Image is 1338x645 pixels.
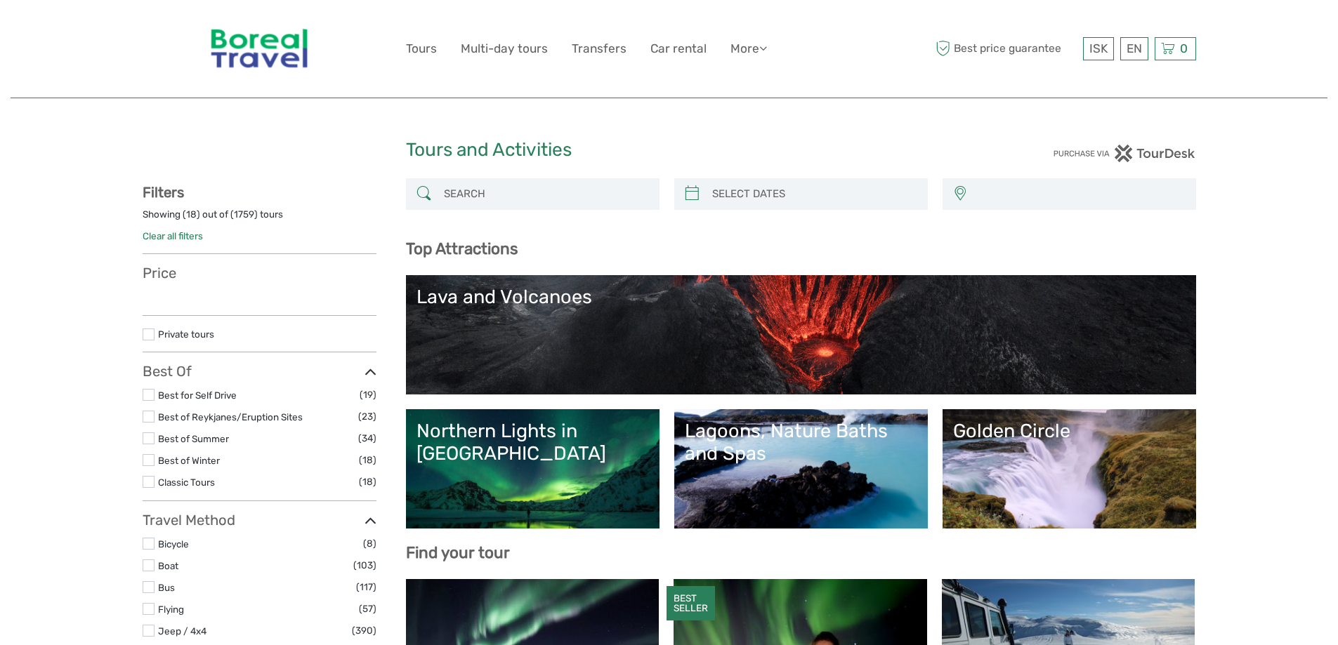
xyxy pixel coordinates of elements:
a: Boat [158,560,178,571]
span: ISK [1089,41,1108,55]
a: Jeep / 4x4 [158,625,206,637]
span: 0 [1178,41,1190,55]
div: BEST SELLER [667,586,715,621]
span: (18) [359,452,376,468]
a: Clear all filters [143,230,203,241]
a: More [730,39,767,59]
a: Tours [406,39,437,59]
a: Lava and Volcanoes [417,286,1186,384]
a: Northern Lights in [GEOGRAPHIC_DATA] [417,420,649,518]
a: Golden Circle [953,420,1186,518]
h3: Price [143,265,376,281]
a: Best of Reykjanes/Eruption Sites [158,411,303,423]
a: Bus [158,582,175,593]
span: (23) [358,408,376,425]
a: Private tours [158,328,214,340]
span: (57) [359,601,376,617]
span: (390) [352,623,376,639]
a: Bicycle [158,538,189,550]
a: Transfers [572,39,627,59]
a: Flying [158,604,184,615]
div: Showing ( ) out of ( ) tours [143,208,376,230]
div: Golden Circle [953,420,1186,442]
h3: Travel Method [143,512,376,528]
a: Car rental [650,39,707,59]
a: Best for Self Drive [158,390,237,401]
div: Northern Lights in [GEOGRAPHIC_DATA] [417,420,649,465]
div: EN [1120,37,1148,60]
div: Lava and Volcanoes [417,286,1186,308]
img: PurchaseViaTourDesk.png [1053,145,1195,162]
span: (34) [358,430,376,446]
span: (18) [359,474,376,490]
span: (8) [363,536,376,552]
a: Classic Tours [158,477,215,488]
a: Multi-day tours [461,39,548,59]
a: Best of Winter [158,455,220,466]
label: 18 [186,208,197,221]
strong: Filters [143,184,184,201]
h1: Tours and Activities [406,139,933,161]
span: (117) [356,579,376,595]
h3: Best Of [143,363,376,380]
b: Top Attractions [406,239,518,258]
a: Best of Summer [158,433,229,444]
span: (103) [353,557,376,573]
b: Find your tour [406,543,510,562]
span: (19) [360,387,376,403]
div: Lagoons, Nature Baths and Spas [685,420,917,465]
input: SEARCH [438,182,652,206]
img: 346-854fea8c-10b9-4d52-aacf-0976180d9f3a_logo_big.jpg [202,11,317,87]
a: Lagoons, Nature Baths and Spas [685,420,917,518]
label: 1759 [234,208,254,221]
span: Best price guarantee [933,37,1080,60]
input: SELECT DATES [707,182,921,206]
